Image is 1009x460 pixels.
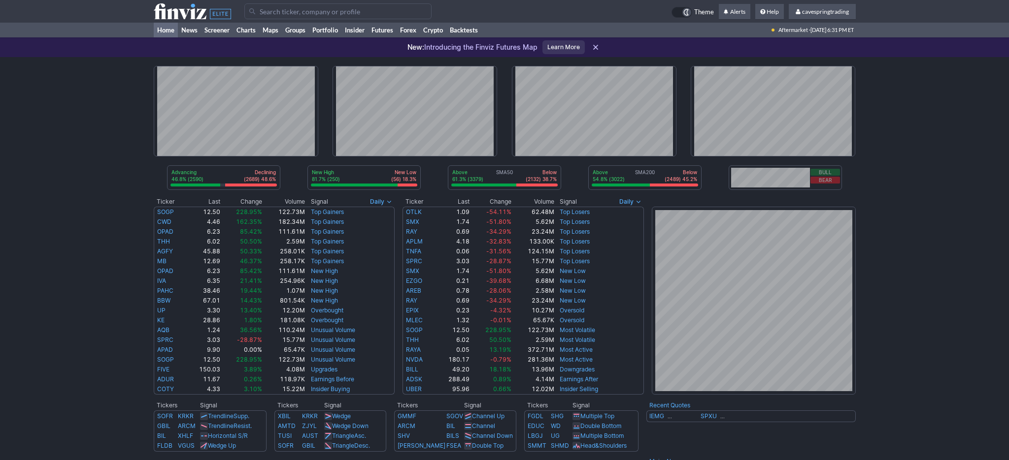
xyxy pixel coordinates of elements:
[489,346,511,353] span: 13.19%
[512,306,555,315] td: 10.27M
[512,207,555,217] td: 62.48M
[512,217,555,227] td: 5.62M
[263,335,305,345] td: 15.77M
[406,356,423,363] a: NVDA
[311,238,344,245] a: Top Gainers
[278,412,291,420] a: XBIL
[406,277,422,284] a: EZGO
[397,23,420,37] a: Forex
[580,442,627,449] a: Head&Shoulders
[789,4,856,20] a: cavespringtrading
[186,365,221,374] td: 150.03
[186,335,221,345] td: 3.03
[263,217,305,227] td: 182.34M
[406,208,422,215] a: OTLK
[406,228,417,235] a: RAY
[551,422,561,429] a: WD
[436,246,470,256] td: 0.06
[486,218,511,225] span: -51.80%
[436,217,470,227] td: 1.74
[263,197,305,207] th: Volume
[485,326,511,334] span: 228.95%
[244,366,262,373] span: 3.89%
[186,217,221,227] td: 4.46
[263,365,305,374] td: 4.08M
[528,412,543,420] a: FGDL
[244,316,262,324] span: 1.80%
[237,336,262,343] span: -28.87%
[157,287,173,294] a: PAHC
[617,197,644,207] button: Signals interval
[332,432,366,439] a: TriangleAsc.
[263,227,305,237] td: 111.61M
[406,346,421,353] a: RAYA
[486,228,511,235] span: -34.29%
[512,345,555,355] td: 372.71M
[593,169,625,176] p: Above
[178,422,196,429] a: ARCM
[332,442,370,449] a: TriangleDesc.
[542,40,585,54] a: Learn More
[810,23,854,37] span: [DATE] 6:31 PM ET
[512,237,555,246] td: 133.00K
[370,197,384,207] span: Daily
[341,23,368,37] a: Insider
[406,238,423,245] a: APLM
[171,169,203,176] p: Advancing
[446,442,461,449] a: FSEA
[157,366,169,373] a: FIVE
[560,316,584,324] a: Oversold
[436,355,470,365] td: 180.17
[526,176,557,183] p: (2132) 38.7%
[208,422,252,429] a: TrendlineResist.
[240,326,262,334] span: 36.56%
[420,23,446,37] a: Crypto
[157,326,169,334] a: AQB
[446,23,481,37] a: Backtests
[560,257,590,265] a: Top Losers
[436,306,470,315] td: 0.23
[407,42,538,52] p: Introducing the Finviz Futures Map
[311,208,344,215] a: Top Gainers
[810,169,840,176] button: Bull
[486,287,511,294] span: -28.06%
[186,345,221,355] td: 9.90
[490,316,511,324] span: -0.01%
[236,218,262,225] span: 162.35%
[489,366,511,373] span: 18.18%
[302,442,315,449] a: GBIL
[311,287,338,294] a: New High
[436,197,470,207] th: Last
[311,257,344,265] a: Top Gainers
[157,356,174,363] a: SOGP
[512,315,555,325] td: 65.67K
[528,442,546,449] a: SMMT
[311,375,354,383] a: Earnings Before
[512,276,555,286] td: 6.68M
[436,207,470,217] td: 1.09
[240,277,262,284] span: 21.41%
[512,296,555,306] td: 23.24M
[560,277,586,284] a: New Low
[157,346,173,353] a: APAD
[311,228,344,235] a: Top Gainers
[486,257,511,265] span: -28.87%
[157,267,173,275] a: OPAD
[208,412,234,420] span: Trendline
[406,375,422,383] a: ADSK
[436,315,470,325] td: 1.32
[157,307,166,314] a: UP
[406,307,419,314] a: EPIX
[278,442,294,449] a: SOFR
[486,277,511,284] span: -39.68%
[802,8,849,15] span: cavespringtrading
[486,267,511,275] span: -51.80%
[406,385,422,393] a: UBER
[452,176,483,183] p: 61.3% (3379)
[560,356,593,363] a: Most Active
[778,23,810,37] span: Aftermarket ·
[240,257,262,265] span: 46.37%
[302,412,318,420] a: KRKR
[154,197,187,207] th: Ticker
[302,432,318,439] a: AUST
